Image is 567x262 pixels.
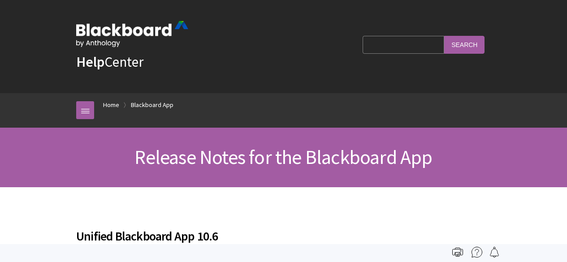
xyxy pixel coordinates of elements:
[134,145,432,169] span: Release Notes for the Blackboard App
[452,247,463,258] img: Print
[489,247,500,258] img: Follow this page
[76,53,104,71] strong: Help
[444,36,485,53] input: Search
[131,99,173,111] a: Blackboard App
[76,21,188,47] img: Blackboard by Anthology
[76,227,491,245] span: Unified Blackboard App 10.6
[76,53,143,71] a: HelpCenter
[103,99,119,111] a: Home
[472,247,482,258] img: More help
